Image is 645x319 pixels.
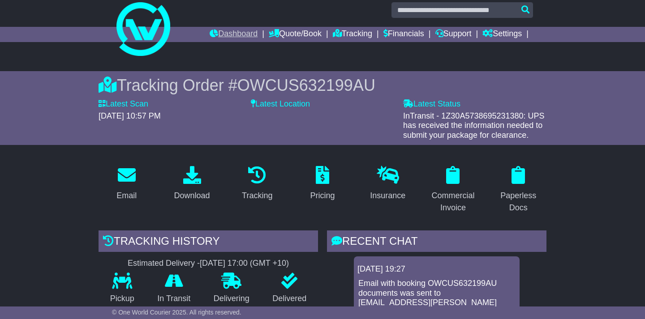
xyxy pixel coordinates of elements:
a: Download [168,163,216,205]
div: Tracking Order # [99,76,546,95]
p: Pickup [99,294,146,304]
div: Paperless Docs [496,190,541,214]
div: Estimated Delivery - [99,259,318,268]
a: Settings [482,27,522,42]
a: Insurance [364,163,411,205]
p: In Transit [146,294,202,304]
a: Financials [383,27,424,42]
div: Email [116,190,137,202]
span: © One World Courier 2025. All rights reserved. [112,309,241,316]
label: Latest Location [251,99,310,109]
span: InTransit - 1Z30A5738695231380: UPS has received the information needed to submit your package fo... [403,111,545,140]
p: Delivered [261,294,318,304]
a: Tracking [236,163,278,205]
div: Tracking history [99,230,318,255]
span: [DATE] 10:57 PM [99,111,161,120]
p: Delivering [202,294,261,304]
a: Support [435,27,472,42]
a: Dashboard [210,27,258,42]
a: Commercial Invoice [425,163,482,217]
a: Email [111,163,142,205]
div: [DATE] 19:27 [357,264,516,274]
label: Latest Status [403,99,460,109]
div: Insurance [370,190,405,202]
span: OWCUS632199AU [237,76,375,94]
a: Pricing [305,163,341,205]
div: Pricing [310,190,335,202]
div: [DATE] 17:00 (GMT +10) [200,259,289,268]
div: Download [174,190,210,202]
a: Tracking [333,27,372,42]
div: RECENT CHAT [327,230,546,255]
p: Email with booking OWCUS632199AU documents was sent to [EMAIL_ADDRESS][PERSON_NAME][DOMAIN_NAME]. [358,279,515,317]
div: Commercial Invoice [431,190,476,214]
a: Quote/Book [269,27,322,42]
div: Tracking [242,190,272,202]
label: Latest Scan [99,99,148,109]
a: Paperless Docs [490,163,546,217]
